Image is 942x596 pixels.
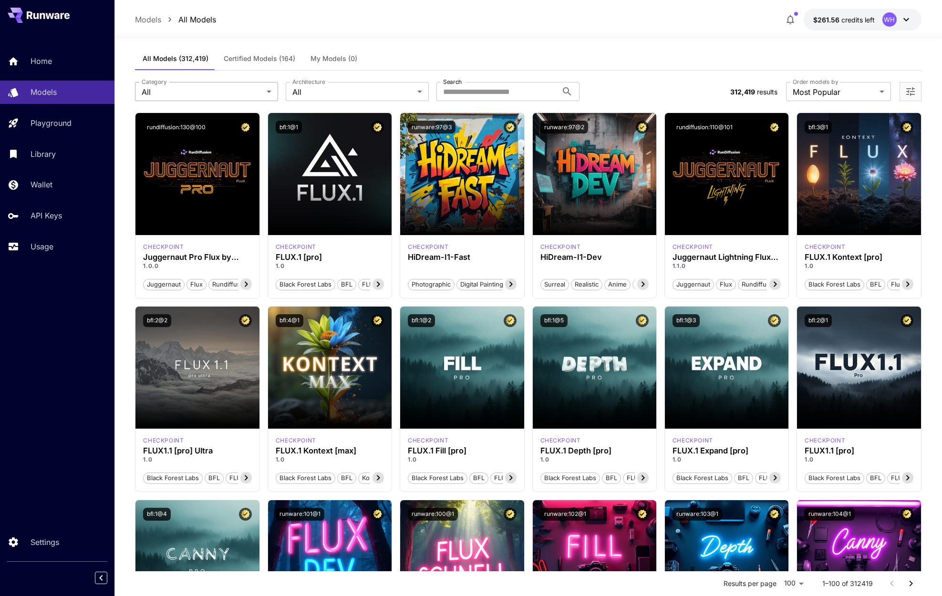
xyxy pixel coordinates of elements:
button: Certified Model – Vetted for best performance and includes a commercial license. [504,508,517,521]
button: bfl:1@4 [143,508,171,521]
button: rundiffusion [738,278,783,290]
button: Black Forest Labs [805,472,864,484]
button: Kontext [358,472,388,484]
label: Category [142,78,167,86]
div: WH [882,12,897,27]
span: My Models (0) [311,54,357,63]
span: Anime [605,280,630,289]
div: 100 [780,576,807,590]
button: Certified Model – Vetted for best performance and includes a commercial license. [636,314,649,327]
p: checkpoint [805,243,845,251]
span: Certified Models (164) [224,54,295,63]
div: FLUX.1 Fill [pro] [408,446,516,455]
button: FLUX.1 Fill [pro] [490,472,545,484]
h3: FLUX.1 Kontext [pro] [805,253,913,262]
span: FLUX1.1 [pro] [888,473,933,483]
button: bfl:4@1 [276,314,303,327]
span: credits left [841,16,875,24]
button: Certified Model – Vetted for best performance and includes a commercial license. [239,121,252,134]
div: FLUX.1 D [143,243,184,251]
p: Settings [31,536,59,548]
button: runware:100@1 [408,508,458,521]
button: BFL [734,472,753,484]
p: Playground [31,117,72,129]
button: Black Forest Labs [408,472,467,484]
label: Architecture [292,78,325,86]
button: Realistic [571,278,602,290]
h3: HiDream-I1-Fast [408,253,516,262]
button: runware:101@1 [276,508,324,521]
h3: FLUX.1 Kontext [max] [276,446,384,455]
p: checkpoint [805,436,845,445]
span: Black Forest Labs [805,280,864,289]
span: BFL [470,473,488,483]
button: rundiffusion:110@101 [673,121,736,134]
button: Certified Model – Vetted for best performance and includes a commercial license. [901,121,913,134]
h3: FLUX1.1 [pro] [805,446,913,455]
button: $261.5635WH [804,9,921,31]
div: Juggernaut Lightning Flux by RunDiffusion [673,253,781,262]
button: Anime [604,278,631,290]
span: Realistic [571,280,602,289]
p: Usage [31,241,53,252]
button: Photographic [408,278,455,290]
p: 1–100 of 312419 [822,579,873,588]
span: BFL [602,473,621,483]
button: Certified Model – Vetted for best performance and includes a commercial license. [371,508,384,521]
div: FLUX.1 D [673,243,713,251]
div: FLUX.1 Kontext [max] [276,436,316,445]
p: 1.0 [276,455,384,464]
button: Certified Model – Vetted for best performance and includes a commercial license. [239,508,252,521]
button: FLUX.1 Expand [pro] [755,472,823,484]
div: HiDream Dev [540,243,581,251]
nav: breadcrumb [135,14,216,25]
button: bfl:1@2 [408,314,435,327]
button: Certified Model – Vetted for best performance and includes a commercial license. [636,508,649,521]
span: Flux Kontext [888,280,931,289]
div: fluxpro [408,436,448,445]
div: Collapse sidebar [102,569,114,586]
p: Models [135,14,161,25]
h3: HiDream-I1-Dev [540,253,649,262]
button: FLUX.1 [pro] [358,278,403,290]
p: API Keys [31,210,62,221]
span: FLUX.1 Depth [pro] [623,473,686,483]
span: Black Forest Labs [276,473,335,483]
span: All Models (312,419) [143,54,208,63]
p: 1.1.0 [673,262,781,270]
p: checkpoint [673,243,713,251]
p: All Models [178,14,216,25]
button: Black Forest Labs [673,472,732,484]
span: All [292,86,414,98]
span: juggernaut [144,280,184,289]
button: FLUX1.1 [pro] Ultra [226,472,288,484]
span: FLUX.1 Expand [pro] [756,473,823,483]
div: fluxultra [143,436,184,445]
button: Go to next page [901,574,921,593]
p: 1.0 [408,455,516,464]
button: Certified Model – Vetted for best performance and includes a commercial license. [768,508,781,521]
span: results [757,88,777,96]
p: Results per page [724,579,776,588]
button: Certified Model – Vetted for best performance and includes a commercial license. [239,314,252,327]
p: 1.0 [143,455,251,464]
h3: Juggernaut Pro Flux by RunDiffusion [143,253,251,262]
span: FLUX1.1 [pro] Ultra [226,473,288,483]
button: BFL [866,278,885,290]
span: Photographic [408,280,454,289]
p: 1.0 [805,455,913,464]
h3: FLUX.1 Expand [pro] [673,446,781,455]
div: FLUX1.1 [pro] Ultra [143,446,251,455]
button: BFL [337,278,356,290]
button: Collapse sidebar [95,572,107,584]
p: checkpoint [408,243,448,251]
button: bfl:1@5 [540,314,568,327]
p: checkpoint [276,243,316,251]
span: BFL [205,473,223,483]
span: juggernaut [673,280,714,289]
button: Certified Model – Vetted for best performance and includes a commercial license. [371,121,384,134]
button: flux [716,278,736,290]
span: Black Forest Labs [144,473,202,483]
